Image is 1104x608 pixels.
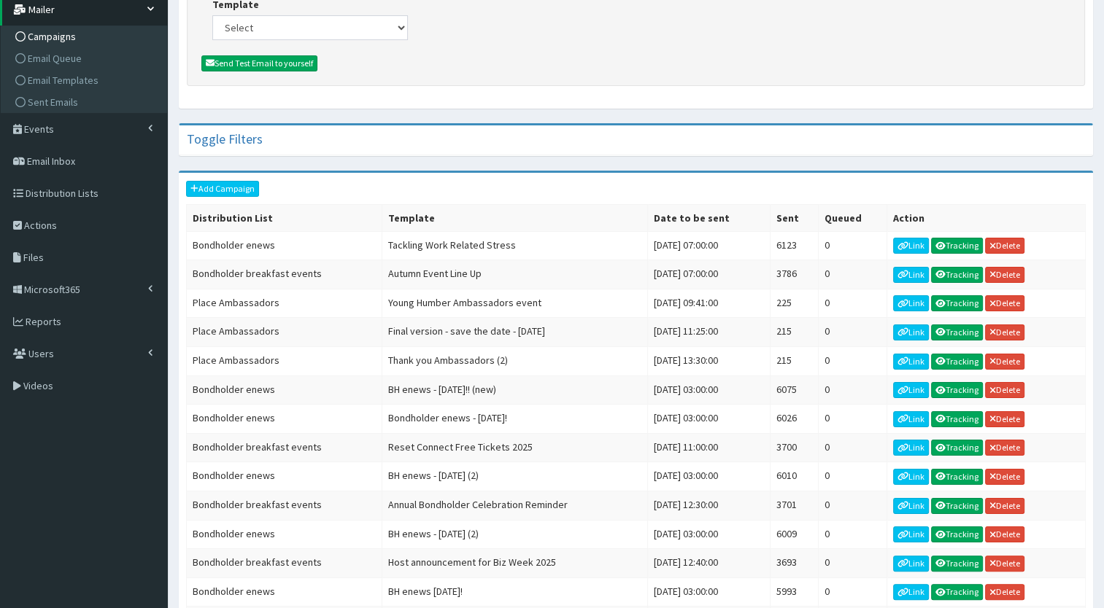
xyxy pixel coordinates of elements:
td: 0 [819,318,887,347]
a: Link [893,295,929,311]
td: Bondholder enews [187,520,382,549]
td: [DATE] 07:00:00 [648,260,770,289]
a: Delete [985,584,1024,600]
th: Distribution List [187,204,382,231]
a: Delete [985,411,1024,427]
span: Email Queue [28,52,82,65]
td: 0 [819,462,887,491]
td: 0 [819,405,887,434]
td: Bondholder enews [187,375,382,405]
a: Delete [985,498,1024,514]
span: Email Inbox [27,155,75,168]
span: Microsoft365 [24,283,80,296]
td: Place Ambassadors [187,346,382,375]
td: 3693 [770,549,818,578]
td: Final version - save the date - [DATE] [382,318,648,347]
a: Link [893,584,929,600]
th: Queued [819,204,887,231]
a: Delete [985,382,1024,398]
a: Link [893,498,929,514]
td: 225 [770,289,818,318]
a: Link [893,411,929,427]
a: Email Queue [4,47,167,69]
span: Email Templates [28,74,99,87]
a: Link [893,238,929,254]
td: [DATE] 12:30:00 [648,491,770,520]
a: Delete [985,295,1024,311]
td: Annual Bondholder Celebration Reminder [382,491,648,520]
a: Tracking [931,267,983,283]
span: Campaigns [28,30,76,43]
a: Tracking [931,469,983,485]
a: Email Templates [4,69,167,91]
td: Host announcement for Biz Week 2025 [382,549,648,578]
td: Bondholder breakfast events [187,491,382,520]
td: 0 [819,491,887,520]
td: Bondholder breakfast events [187,433,382,462]
td: [DATE] 03:00:00 [648,520,770,549]
td: [DATE] 13:30:00 [648,346,770,375]
td: BH enews - [DATE] (2) [382,462,648,491]
a: Delete [985,238,1024,254]
a: Campaigns [4,26,167,47]
td: 215 [770,318,818,347]
td: [DATE] 03:00:00 [648,577,770,607]
td: 6026 [770,405,818,434]
a: Delete [985,267,1024,283]
td: 0 [819,289,887,318]
td: 0 [819,577,887,607]
a: Delete [985,526,1024,542]
a: Tracking [931,354,983,370]
td: 0 [819,520,887,549]
a: Link [893,267,929,283]
a: Link [893,440,929,456]
td: BH enews [DATE]! [382,577,648,607]
td: 3786 [770,260,818,289]
td: Thank you Ambassadors (2) [382,346,648,375]
td: Reset Connect Free Tickets 2025 [382,433,648,462]
a: Delete [985,469,1024,485]
td: 6010 [770,462,818,491]
a: Link [893,382,929,398]
td: Bondholder enews [187,462,382,491]
td: [DATE] 07:00:00 [648,231,770,260]
td: 3701 [770,491,818,520]
a: Delete [985,354,1024,370]
th: Sent [770,204,818,231]
a: Sent Emails [4,91,167,113]
td: Autumn Event Line Up [382,260,648,289]
td: 0 [819,260,887,289]
th: Template [382,204,648,231]
span: Distribution Lists [26,187,99,200]
td: BH enews - [DATE] (2) [382,520,648,549]
a: Add Campaign [186,181,259,197]
th: Date to be sent [648,204,770,231]
a: Tracking [931,238,983,254]
td: [DATE] 12:40:00 [648,549,770,578]
a: Toggle Filters [187,130,263,147]
td: 0 [819,433,887,462]
span: Users [28,347,54,360]
span: Files [23,251,44,264]
td: 3700 [770,433,818,462]
a: Delete [985,440,1024,456]
td: Bondholder enews [187,577,382,607]
a: Link [893,324,929,340]
a: Delete [985,556,1024,572]
span: Sent Emails [28,96,78,109]
span: Videos [23,379,53,392]
a: Tracking [931,556,983,572]
a: Tracking [931,382,983,398]
td: [DATE] 09:41:00 [648,289,770,318]
td: Young Humber Ambassadors event [382,289,648,318]
td: Bondholder enews - [DATE]! [382,405,648,434]
td: Bondholder enews [187,231,382,260]
td: Bondholder breakfast events [187,549,382,578]
td: 0 [819,346,887,375]
td: [DATE] 11:25:00 [648,318,770,347]
a: Tracking [931,526,983,542]
td: [DATE] 11:00:00 [648,433,770,462]
td: 0 [819,231,887,260]
a: Link [893,556,929,572]
td: 6075 [770,375,818,405]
